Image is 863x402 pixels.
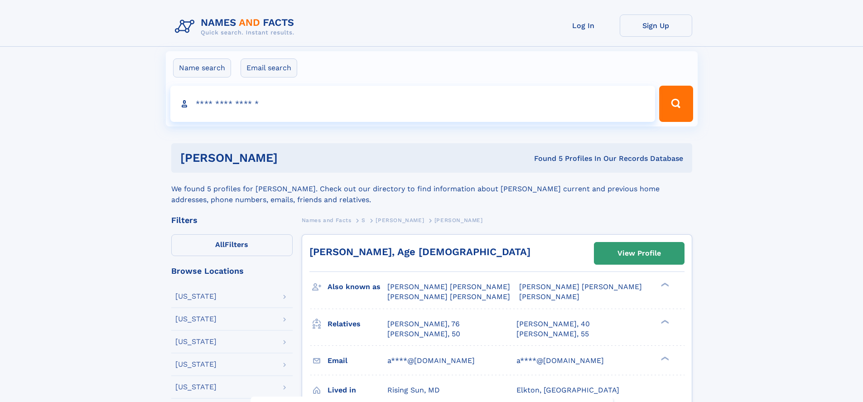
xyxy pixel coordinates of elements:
span: [PERSON_NAME] [519,292,579,301]
h3: Relatives [328,316,387,332]
div: Found 5 Profiles In Our Records Database [406,154,683,164]
div: [US_STATE] [175,338,217,345]
div: [US_STATE] [175,293,217,300]
a: Log In [547,15,620,37]
div: [US_STATE] [175,361,217,368]
a: S [362,214,366,226]
span: [PERSON_NAME] [376,217,424,223]
div: View Profile [617,243,661,264]
label: Email search [241,58,297,77]
h3: Lived in [328,383,387,398]
a: Sign Up [620,15,692,37]
span: Elkton, [GEOGRAPHIC_DATA] [516,386,619,394]
a: [PERSON_NAME], 55 [516,329,589,339]
a: [PERSON_NAME], Age [DEMOGRAPHIC_DATA] [309,246,530,257]
span: S [362,217,366,223]
input: search input [170,86,656,122]
a: [PERSON_NAME] [376,214,424,226]
div: We found 5 profiles for [PERSON_NAME]. Check out our directory to find information about [PERSON_... [171,173,692,205]
h1: [PERSON_NAME] [180,152,406,164]
span: [PERSON_NAME] [PERSON_NAME] [519,282,642,291]
a: [PERSON_NAME], 76 [387,319,460,329]
div: ❯ [659,319,670,325]
span: Rising Sun, MD [387,386,440,394]
h3: Email [328,353,387,368]
h3: Also known as [328,279,387,295]
span: [PERSON_NAME] [PERSON_NAME] [387,292,510,301]
div: ❯ [659,282,670,288]
span: [PERSON_NAME] [PERSON_NAME] [387,282,510,291]
label: Filters [171,234,293,256]
span: All [215,240,225,249]
a: View Profile [594,242,684,264]
span: [PERSON_NAME] [434,217,483,223]
button: Search Button [659,86,693,122]
div: [US_STATE] [175,315,217,323]
a: [PERSON_NAME], 50 [387,329,460,339]
div: ❯ [659,355,670,361]
div: [US_STATE] [175,383,217,391]
a: Names and Facts [302,214,352,226]
a: [PERSON_NAME], 40 [516,319,590,329]
label: Name search [173,58,231,77]
img: Logo Names and Facts [171,15,302,39]
div: Filters [171,216,293,224]
div: Browse Locations [171,267,293,275]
